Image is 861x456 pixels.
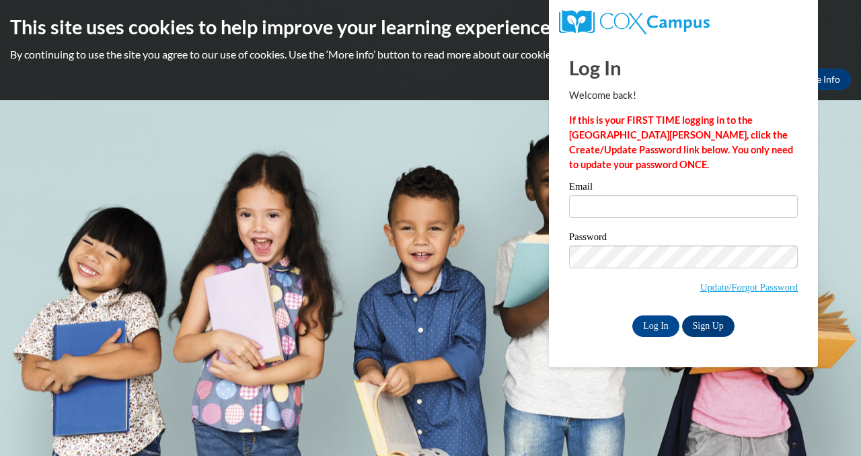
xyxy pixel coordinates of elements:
label: Password [569,232,798,245]
strong: If this is your FIRST TIME logging in to the [GEOGRAPHIC_DATA][PERSON_NAME], click the Create/Upd... [569,114,793,170]
a: Sign Up [682,315,735,337]
label: Email [569,182,798,195]
img: COX Campus [559,10,710,34]
h2: This site uses cookies to help improve your learning experience. [10,13,851,40]
a: Update/Forgot Password [700,282,798,293]
p: Welcome back! [569,88,798,103]
input: Log In [632,315,679,337]
p: By continuing to use the site you agree to our use of cookies. Use the ‘More info’ button to read... [10,47,851,62]
h1: Log In [569,54,798,81]
a: More Info [788,69,851,90]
